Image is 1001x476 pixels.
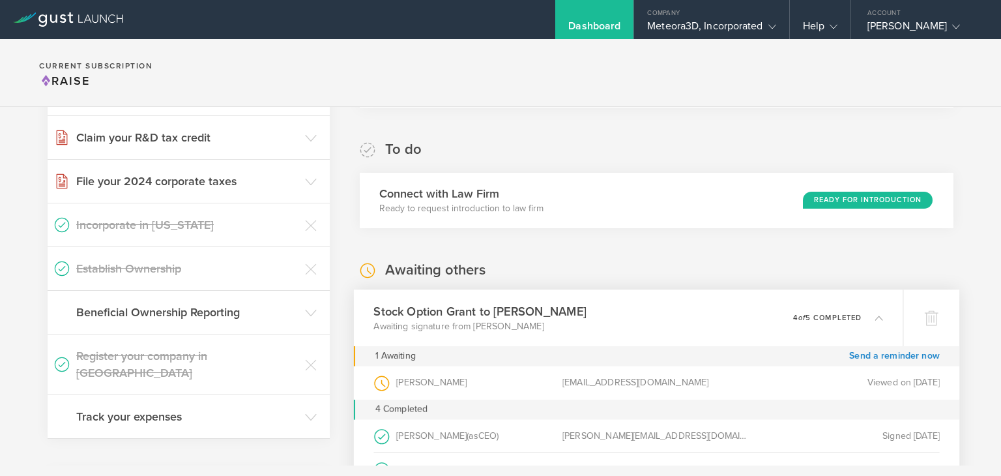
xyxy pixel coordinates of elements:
[360,173,953,228] div: Connect with Law FirmReady to request introduction to law firmReady for Introduction
[803,192,933,209] div: Ready for Introduction
[478,430,497,441] span: CEO
[751,366,939,399] div: Viewed on [DATE]
[373,320,586,333] p: Awaiting signature from [PERSON_NAME]
[867,20,978,39] div: [PERSON_NAME]
[354,399,960,419] div: 4 Completed
[849,346,940,366] a: Send a reminder now
[373,303,586,320] h3: Stock Option Grant to [PERSON_NAME]
[76,260,298,277] h3: Establish Ownership
[379,202,544,215] p: Ready to request introduction to law firm
[76,129,298,146] h3: Claim your R&D tax credit
[568,20,620,39] div: Dashboard
[803,20,837,39] div: Help
[751,419,939,452] div: Signed [DATE]
[39,62,152,70] h2: Current Subscription
[373,419,562,452] div: [PERSON_NAME]
[76,408,298,425] h3: Track your expenses
[373,366,562,399] div: [PERSON_NAME]
[467,430,478,441] span: (as
[76,173,298,190] h3: File your 2024 corporate taxes
[375,346,415,366] div: 1 Awaiting
[385,261,486,280] h2: Awaiting others
[793,314,862,321] p: 4 5 completed
[76,216,298,233] h3: Incorporate in [US_STATE]
[379,185,544,202] h3: Connect with Law Firm
[497,430,499,441] span: )
[647,20,776,39] div: Meteora3D, Incorporated
[76,304,298,321] h3: Beneficial Ownership Reporting
[562,366,751,399] div: [EMAIL_ADDRESS][DOMAIN_NAME]
[39,74,90,88] span: Raise
[385,140,422,159] h2: To do
[798,313,805,321] em: of
[76,348,298,381] h3: Register your company in [GEOGRAPHIC_DATA]
[562,419,751,452] div: [PERSON_NAME][EMAIL_ADDRESS][DOMAIN_NAME]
